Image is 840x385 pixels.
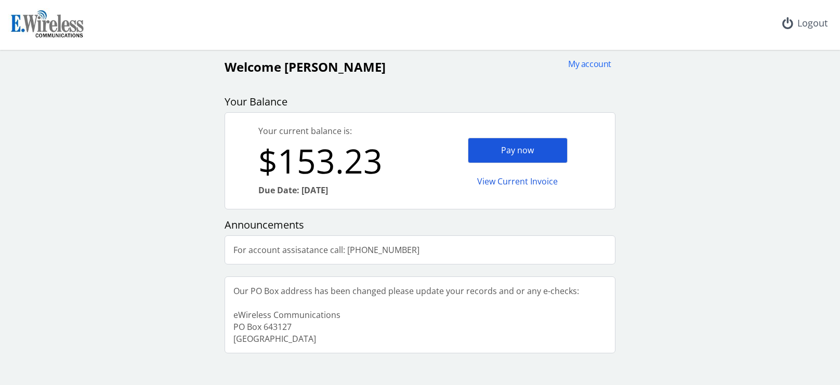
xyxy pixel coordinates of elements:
[258,184,420,196] div: Due Date: [DATE]
[225,236,428,264] div: For account assisatance call: [PHONE_NUMBER]
[258,137,420,184] div: $153.23
[225,58,281,75] span: Welcome
[225,277,587,353] div: Our PO Box address has been changed please update your records and or any e-checks: eWireless Com...
[225,95,287,109] span: Your Balance
[468,169,568,194] div: View Current Invoice
[468,138,568,163] div: Pay now
[284,58,386,75] span: [PERSON_NAME]
[225,218,304,232] span: Announcements
[258,125,420,137] div: Your current balance is:
[561,58,611,70] div: My account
